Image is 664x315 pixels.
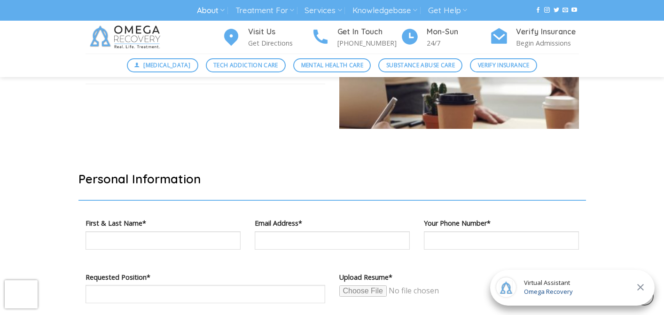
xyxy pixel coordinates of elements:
[535,7,541,14] a: Follow on Facebook
[248,38,311,48] p: Get Directions
[386,61,455,70] span: Substance Abuse Care
[571,7,577,14] a: Follow on YouTube
[516,38,579,48] p: Begin Admissions
[352,2,417,19] a: Knowledgebase
[255,218,410,228] label: Email Address*
[143,61,190,70] span: [MEDICAL_DATA]
[78,171,586,187] h2: Personal Information
[562,7,568,14] a: Send us an email
[222,26,311,49] a: Visit Us Get Directions
[206,58,286,72] a: Tech Addiction Care
[293,58,371,72] a: Mental Health Care
[248,26,311,38] h4: Visit Us
[311,26,400,49] a: Get In Touch [PHONE_NUMBER]
[544,7,550,14] a: Follow on Instagram
[424,218,579,228] label: Your Phone Number*
[305,2,342,19] a: Services
[301,61,363,70] span: Mental Health Care
[127,58,198,72] a: [MEDICAL_DATA]
[337,26,400,38] h4: Get In Touch
[86,21,168,54] img: Omega Recovery
[490,26,579,49] a: Verify Insurance Begin Admissions
[516,26,579,38] h4: Verify Insurance
[337,38,400,48] p: [PHONE_NUMBER]
[213,61,278,70] span: Tech Addiction Care
[427,26,490,38] h4: Mon-Sun
[427,38,490,48] p: 24/7
[428,2,467,19] a: Get Help
[197,2,225,19] a: About
[470,58,537,72] a: Verify Insurance
[378,58,462,72] a: Substance Abuse Care
[86,272,325,283] label: Requested Position*
[554,7,559,14] a: Follow on Twitter
[478,61,530,70] span: Verify Insurance
[339,272,579,283] label: Upload Resume*
[86,218,241,228] label: First & Last Name*
[235,2,294,19] a: Treatment For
